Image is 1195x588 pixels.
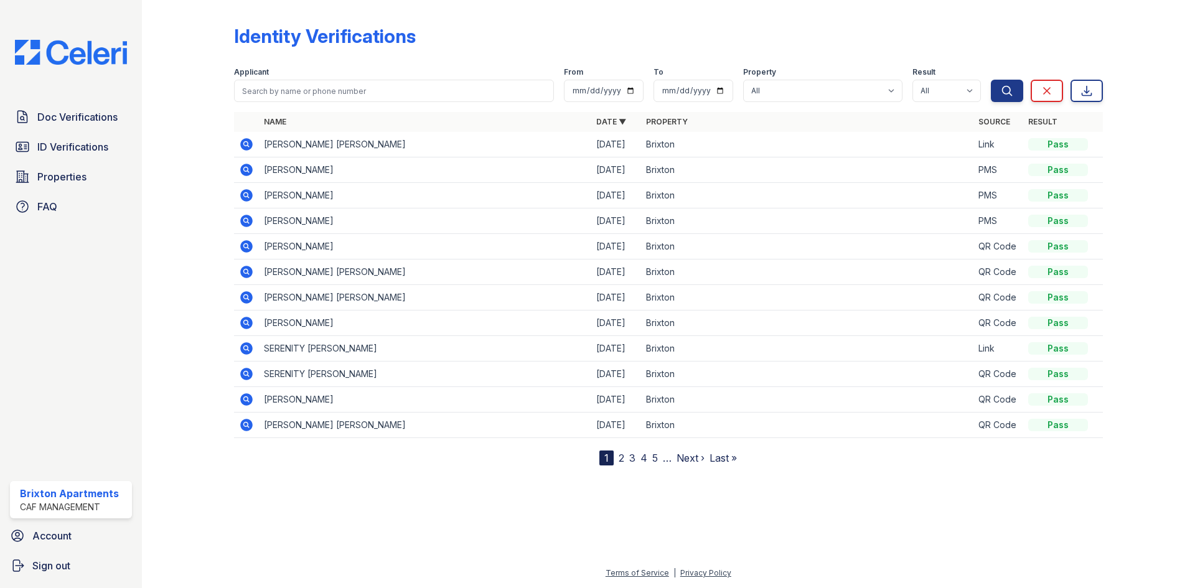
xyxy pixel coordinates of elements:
td: [DATE] [591,208,641,234]
td: [DATE] [591,285,641,310]
div: 1 [599,450,614,465]
a: Name [264,117,286,126]
a: Date ▼ [596,117,626,126]
td: [DATE] [591,413,641,438]
span: Doc Verifications [37,110,118,124]
td: QR Code [973,310,1023,336]
td: [PERSON_NAME] [PERSON_NAME] [259,259,591,285]
td: [PERSON_NAME] [PERSON_NAME] [259,132,591,157]
div: Pass [1028,164,1088,176]
a: Source [978,117,1010,126]
td: [DATE] [591,183,641,208]
td: [DATE] [591,387,641,413]
td: SERENITY [PERSON_NAME] [259,362,591,387]
td: Brixton [641,183,973,208]
td: [PERSON_NAME] [259,183,591,208]
td: [DATE] [591,362,641,387]
td: QR Code [973,285,1023,310]
div: Pass [1028,240,1088,253]
a: Last » [710,452,737,464]
span: Sign out [32,558,70,573]
td: QR Code [973,234,1023,259]
td: Brixton [641,362,973,387]
td: [PERSON_NAME] [259,208,591,234]
div: Pass [1028,317,1088,329]
span: FAQ [37,199,57,214]
label: Applicant [234,67,269,77]
div: Pass [1028,291,1088,304]
a: Account [5,523,137,548]
td: QR Code [973,387,1023,413]
a: Sign out [5,553,137,578]
a: 3 [629,452,635,464]
a: ID Verifications [10,134,132,159]
div: Pass [1028,266,1088,278]
a: 4 [640,452,647,464]
a: Terms of Service [606,568,669,577]
td: Brixton [641,387,973,413]
div: Pass [1028,189,1088,202]
span: Account [32,528,72,543]
td: Brixton [641,157,973,183]
label: To [654,67,663,77]
td: Brixton [641,285,973,310]
td: PMS [973,208,1023,234]
span: … [663,450,672,465]
td: Brixton [641,234,973,259]
img: CE_Logo_Blue-a8612792a0a2168367f1c8372b55b34899dd931a85d93a1a3d3e32e68fde9ad4.png [5,40,137,65]
a: Property [646,117,688,126]
td: PMS [973,157,1023,183]
td: [DATE] [591,234,641,259]
td: QR Code [973,413,1023,438]
td: Brixton [641,310,973,336]
a: Properties [10,164,132,189]
td: [DATE] [591,336,641,362]
td: Brixton [641,413,973,438]
div: Pass [1028,342,1088,355]
td: [DATE] [591,157,641,183]
td: [PERSON_NAME] [259,157,591,183]
td: [PERSON_NAME] [259,310,591,336]
td: Brixton [641,132,973,157]
input: Search by name or phone number [234,80,554,102]
a: FAQ [10,194,132,219]
td: Brixton [641,259,973,285]
td: PMS [973,183,1023,208]
span: Properties [37,169,87,184]
td: Link [973,336,1023,362]
div: Brixton Apartments [20,486,119,501]
td: Brixton [641,208,973,234]
label: Result [912,67,935,77]
div: Pass [1028,419,1088,431]
div: Pass [1028,393,1088,406]
td: SERENITY [PERSON_NAME] [259,336,591,362]
td: [PERSON_NAME] [259,234,591,259]
a: Doc Verifications [10,105,132,129]
div: Pass [1028,368,1088,380]
label: From [564,67,583,77]
label: Property [743,67,776,77]
a: Result [1028,117,1057,126]
td: [PERSON_NAME] [259,387,591,413]
td: [DATE] [591,310,641,336]
div: CAF Management [20,501,119,513]
div: Pass [1028,215,1088,227]
td: [PERSON_NAME] [PERSON_NAME] [259,285,591,310]
div: Identity Verifications [234,25,416,47]
span: ID Verifications [37,139,108,154]
a: Next › [677,452,705,464]
a: 2 [619,452,624,464]
a: Privacy Policy [680,568,731,577]
div: | [673,568,676,577]
td: QR Code [973,259,1023,285]
td: Link [973,132,1023,157]
td: Brixton [641,336,973,362]
td: [DATE] [591,132,641,157]
td: [PERSON_NAME] [PERSON_NAME] [259,413,591,438]
td: [DATE] [591,259,641,285]
td: QR Code [973,362,1023,387]
div: Pass [1028,138,1088,151]
a: 5 [652,452,658,464]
